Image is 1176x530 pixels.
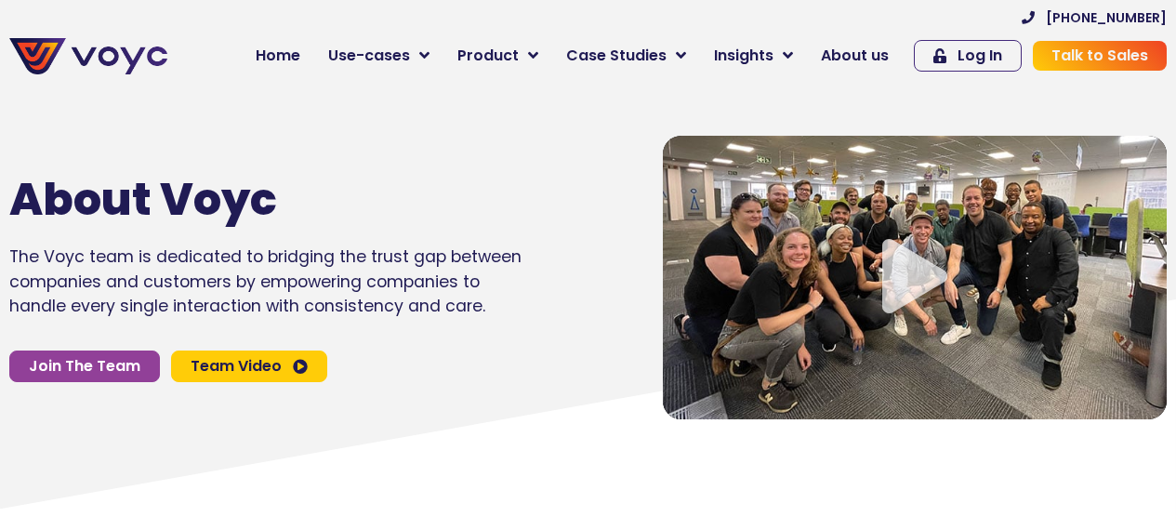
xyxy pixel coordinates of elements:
[958,48,1002,63] span: Log In
[1033,41,1167,71] a: Talk to Sales
[1022,11,1167,24] a: [PHONE_NUMBER]
[1046,11,1167,24] span: [PHONE_NUMBER]
[443,37,552,74] a: Product
[566,45,667,67] span: Case Studies
[1051,48,1148,63] span: Talk to Sales
[29,359,140,374] span: Join The Team
[457,45,519,67] span: Product
[191,359,282,374] span: Team Video
[242,37,314,74] a: Home
[914,40,1022,72] a: Log In
[314,37,443,74] a: Use-cases
[552,37,700,74] a: Case Studies
[878,239,952,316] div: Video play button
[9,245,523,318] p: The Voyc team is dedicated to bridging the trust gap between companies and customers by empowerin...
[9,173,468,227] h1: About Voyc
[714,45,773,67] span: Insights
[9,351,160,382] a: Join The Team
[171,351,327,382] a: Team Video
[700,37,807,74] a: Insights
[9,38,167,74] img: voyc-full-logo
[328,45,410,67] span: Use-cases
[807,37,903,74] a: About us
[821,45,889,67] span: About us
[256,45,300,67] span: Home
